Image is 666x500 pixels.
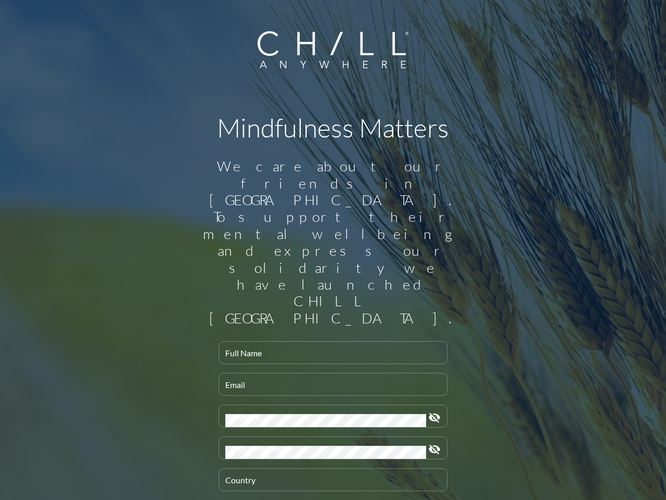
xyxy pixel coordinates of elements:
[225,446,426,459] input: Confirm Password
[198,112,468,143] h1: Mindfulness Matters
[198,158,468,327] div: We care about our friends in [GEOGRAPHIC_DATA]. To support their mental wellbeing and express our...
[225,382,441,395] input: Email
[428,411,441,424] i: visibility_off
[258,31,408,68] img: Company Logo
[428,443,441,456] i: visibility_off
[225,351,441,364] input: Full Name
[225,414,426,427] input: Password
[225,478,441,491] input: Country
